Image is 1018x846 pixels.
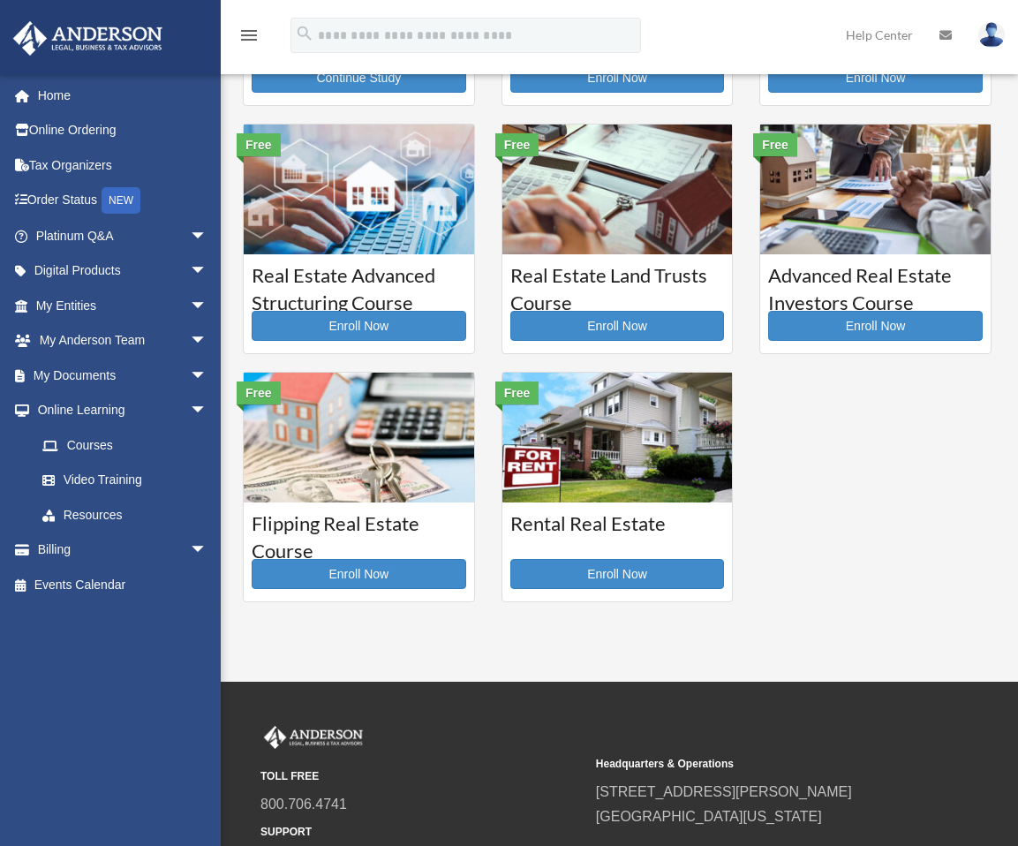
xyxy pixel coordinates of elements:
[252,510,466,555] h3: Flipping Real Estate Course
[768,262,983,306] h3: Advanced Real Estate Investors Course
[260,823,584,842] small: SUPPORT
[596,784,852,799] a: [STREET_ADDRESS][PERSON_NAME]
[102,187,140,214] div: NEW
[237,381,281,404] div: Free
[12,533,234,568] a: Billingarrow_drop_down
[238,25,260,46] i: menu
[12,183,234,219] a: Order StatusNEW
[768,63,983,93] a: Enroll Now
[12,323,234,359] a: My Anderson Teamarrow_drop_down
[260,726,366,749] img: Anderson Advisors Platinum Portal
[510,311,725,341] a: Enroll Now
[12,113,234,148] a: Online Ordering
[252,311,466,341] a: Enroll Now
[596,809,822,824] a: [GEOGRAPHIC_DATA][US_STATE]
[753,133,797,156] div: Free
[495,381,539,404] div: Free
[12,147,234,183] a: Tax Organizers
[238,31,260,46] a: menu
[252,63,466,93] a: Continue Study
[8,21,168,56] img: Anderson Advisors Platinum Portal
[12,288,234,323] a: My Entitiesarrow_drop_down
[237,133,281,156] div: Free
[510,63,725,93] a: Enroll Now
[25,463,234,498] a: Video Training
[252,262,466,306] h3: Real Estate Advanced Structuring Course
[510,262,725,306] h3: Real Estate Land Trusts Course
[768,311,983,341] a: Enroll Now
[25,497,234,533] a: Resources
[190,533,225,569] span: arrow_drop_down
[190,288,225,324] span: arrow_drop_down
[190,358,225,394] span: arrow_drop_down
[252,559,466,589] a: Enroll Now
[260,767,584,786] small: TOLL FREE
[596,755,919,774] small: Headquarters & Operations
[12,567,234,602] a: Events Calendar
[12,218,234,253] a: Platinum Q&Aarrow_drop_down
[190,323,225,359] span: arrow_drop_down
[12,358,234,393] a: My Documentsarrow_drop_down
[12,393,234,428] a: Online Learningarrow_drop_down
[510,559,725,589] a: Enroll Now
[510,510,725,555] h3: Rental Real Estate
[12,253,234,289] a: Digital Productsarrow_drop_down
[495,133,539,156] div: Free
[12,78,234,113] a: Home
[260,797,347,812] a: 800.706.4741
[190,253,225,290] span: arrow_drop_down
[295,24,314,43] i: search
[190,218,225,254] span: arrow_drop_down
[978,22,1005,48] img: User Pic
[190,393,225,429] span: arrow_drop_down
[25,427,225,463] a: Courses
